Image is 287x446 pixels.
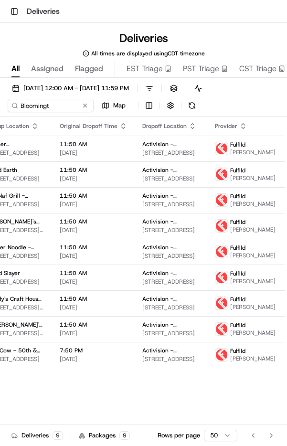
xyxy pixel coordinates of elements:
[142,122,187,130] span: Dropoff Location
[32,91,157,100] div: Start new chat
[60,278,127,286] span: [DATE]
[60,201,127,208] span: [DATE]
[97,99,130,112] button: Map
[215,323,228,335] img: profile_Fulflld_OnFleet_Thistle_SF.png
[60,140,127,148] span: 11:50 AM
[142,166,200,174] span: Activision - [GEOGRAPHIC_DATA]
[60,244,127,251] span: 11:50 AM
[142,244,200,251] span: Activision - [GEOGRAPHIC_DATA]
[230,270,245,277] span: Fulflld
[113,101,126,110] span: Map
[11,431,63,440] div: Deliveries
[142,218,200,225] span: Activision - [GEOGRAPHIC_DATA]
[215,349,228,361] img: profile_Fulflld_OnFleet_Thistle_SF.png
[60,355,127,363] span: [DATE]
[215,142,228,155] img: profile_Fulflld_OnFleet_Thistle_SF.png
[31,63,64,74] span: Assigned
[215,194,228,206] img: profile_Fulflld_OnFleet_Thistle_SF.png
[25,61,172,71] input: Got a question? Start typing here...
[142,140,200,148] span: Activision - [GEOGRAPHIC_DATA]
[185,99,199,112] button: Refresh
[32,100,121,108] div: We're available if you need us!
[142,252,200,260] span: [STREET_ADDRESS]
[230,277,276,285] span: [PERSON_NAME]
[142,278,200,286] span: [STREET_ADDRESS]
[230,200,276,208] span: [PERSON_NAME]
[142,226,200,234] span: [STREET_ADDRESS]
[23,84,129,93] span: [DATE] 12:00 AM - [DATE] 11:59 PM
[27,6,60,17] h1: Deliveries
[230,303,276,311] span: [PERSON_NAME]
[230,141,245,149] span: Fulflld
[230,355,276,362] span: [PERSON_NAME]
[10,139,17,147] div: 📗
[60,347,127,354] span: 7:50 PM
[119,431,130,440] div: 9
[215,122,237,130] span: Provider
[79,431,130,440] div: Packages
[215,245,228,258] img: profile_Fulflld_OnFleet_Thistle_SF.png
[230,167,245,174] span: Fulflld
[60,192,127,200] span: 11:50 AM
[230,321,245,329] span: Fulflld
[215,168,228,181] img: profile_Fulflld_OnFleet_Thistle_SF.png
[162,94,174,105] button: Start new chat
[215,220,228,232] img: profile_Fulflld_OnFleet_Thistle_SF.png
[90,138,153,148] span: API Documentation
[142,295,200,303] span: Activision - [GEOGRAPHIC_DATA]
[60,226,127,234] span: [DATE]
[119,31,168,46] h1: Deliveries
[19,138,73,148] span: Knowledge Base
[60,269,127,277] span: 11:50 AM
[60,329,127,337] span: [DATE]
[142,192,200,200] span: Activision - [GEOGRAPHIC_DATA]
[60,304,127,311] span: [DATE]
[142,175,200,182] span: [STREET_ADDRESS]
[230,226,276,234] span: [PERSON_NAME]
[230,296,245,303] span: Fulflld
[67,161,116,169] a: Powered byPylon
[60,166,127,174] span: 11:50 AM
[60,295,127,303] span: 11:50 AM
[11,63,20,74] span: All
[60,149,127,157] span: [DATE]
[142,304,200,311] span: [STREET_ADDRESS]
[230,329,276,337] span: [PERSON_NAME]
[215,271,228,284] img: profile_Fulflld_OnFleet_Thistle_SF.png
[6,134,77,151] a: 📗Knowledge Base
[95,161,116,169] span: Pylon
[53,431,63,440] div: 9
[230,174,276,182] span: [PERSON_NAME]
[10,91,27,108] img: 1736555255976-a54dd68f-1ca7-489b-9aae-adbdc363a1c4
[75,63,103,74] span: Flagged
[230,347,245,355] span: Fulflld
[10,9,29,28] img: Nash
[142,269,200,277] span: Activision - [GEOGRAPHIC_DATA]
[8,99,94,112] input: Type to search
[142,355,200,363] span: [STREET_ADDRESS]
[8,82,133,95] button: [DATE] 12:00 AM - [DATE] 11:59 PM
[230,244,245,252] span: Fulflld
[142,201,200,208] span: [STREET_ADDRESS]
[142,321,200,329] span: Activision - [GEOGRAPHIC_DATA]
[230,192,245,200] span: Fulflld
[60,175,127,182] span: [DATE]
[230,149,276,156] span: [PERSON_NAME]
[77,134,157,151] a: 💻API Documentation
[215,297,228,309] img: profile_Fulflld_OnFleet_Thistle_SF.png
[158,431,200,440] p: Rows per page
[230,218,245,226] span: Fulflld
[142,149,200,157] span: [STREET_ADDRESS]
[91,50,205,57] span: All times are displayed using CDT timezone
[60,252,127,260] span: [DATE]
[10,38,174,53] p: Welcome 👋
[60,218,127,225] span: 11:50 AM
[127,63,163,74] span: EST Triage
[81,139,88,147] div: 💻
[239,63,276,74] span: CST Triage
[60,321,127,329] span: 11:50 AM
[60,122,117,130] span: Original Dropoff Time
[142,329,200,337] span: [STREET_ADDRESS]
[183,63,219,74] span: PST Triage
[142,347,200,354] span: Activision - [GEOGRAPHIC_DATA]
